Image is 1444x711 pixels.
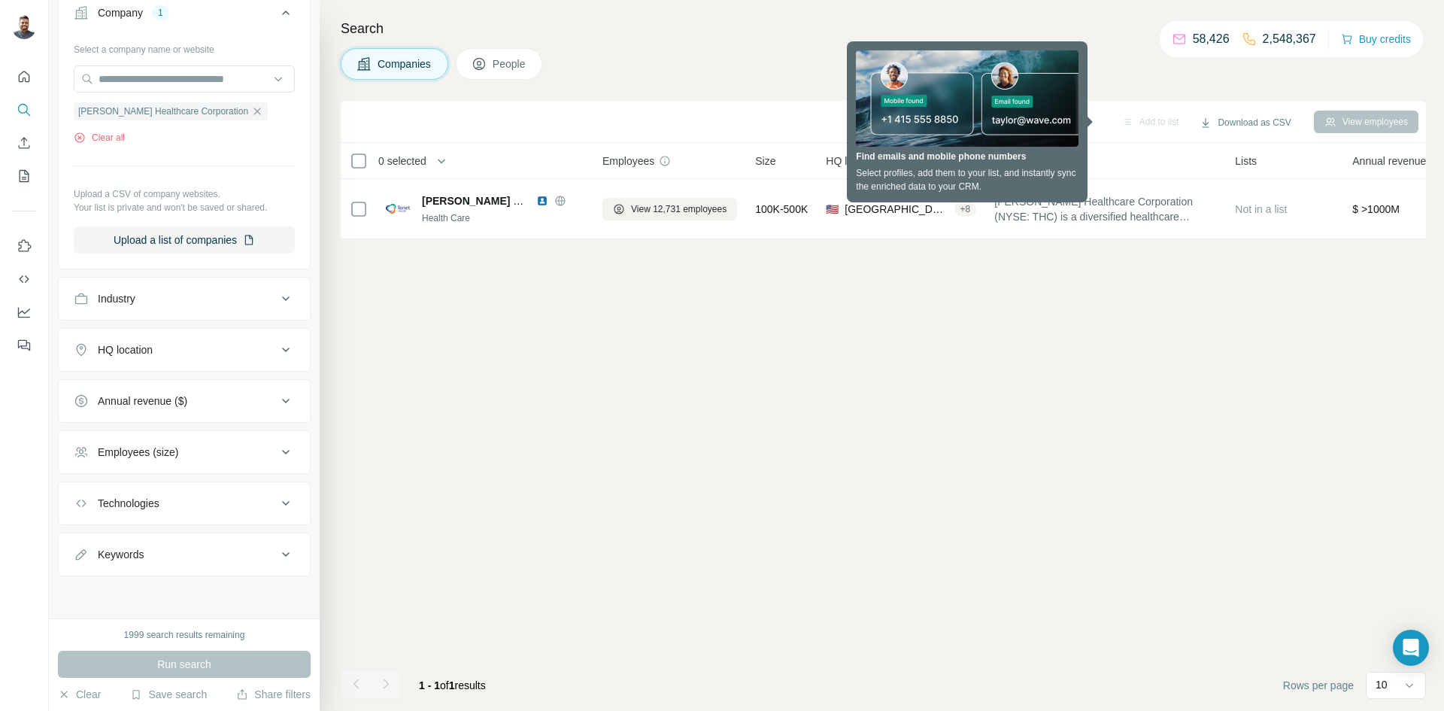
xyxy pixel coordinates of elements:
[1376,677,1388,692] p: 10
[12,299,36,326] button: Dashboard
[12,96,36,123] button: Search
[826,153,881,169] span: HQ location
[1352,153,1426,169] span: Annual revenue
[130,687,207,702] button: Save search
[59,434,310,470] button: Employees (size)
[1193,30,1230,48] p: 58,426
[74,201,295,214] p: Your list is private and won't be saved or shared.
[59,536,310,573] button: Keywords
[236,687,311,702] button: Share filters
[74,37,295,56] div: Select a company name or website
[124,628,245,642] div: 1999 search results remaining
[59,281,310,317] button: Industry
[419,679,440,691] span: 1 - 1
[378,153,426,169] span: 0 selected
[1263,30,1316,48] p: 2,548,367
[152,6,169,20] div: 1
[1235,203,1287,215] span: Not in a list
[59,383,310,419] button: Annual revenue ($)
[12,63,36,90] button: Quick start
[59,485,310,521] button: Technologies
[826,202,839,217] span: 🇺🇸
[59,332,310,368] button: HQ location
[1283,678,1354,693] span: Rows per page
[422,211,584,225] div: Health Care
[1235,153,1257,169] span: Lists
[74,131,125,144] button: Clear all
[755,202,808,217] span: 100K-500K
[1352,203,1400,215] span: $ >1000M
[98,547,144,562] div: Keywords
[631,202,727,216] span: View 12,731 employees
[449,679,455,691] span: 1
[12,129,36,156] button: Enrich CSV
[12,232,36,260] button: Use Surfe on LinkedIn
[1393,630,1429,666] div: Open Intercom Messenger
[74,187,295,201] p: Upload a CSV of company websites.
[341,18,1426,39] h4: Search
[994,153,1022,169] span: About
[493,56,527,71] span: People
[98,5,143,20] div: Company
[98,342,153,357] div: HQ location
[1341,29,1411,50] button: Buy credits
[386,204,410,214] img: Logo of Tenet Healthcare Corporation
[74,226,295,254] button: Upload a list of companies
[755,153,775,169] span: Size
[994,194,1217,224] span: [PERSON_NAME] Healthcare Corporation (NYSE: THC) is a diversified healthcare services company hea...
[378,56,432,71] span: Companies
[422,195,630,207] span: [PERSON_NAME] Healthcare Corporation
[602,153,654,169] span: Employees
[602,198,737,220] button: View 12,731 employees
[98,393,187,409] div: Annual revenue ($)
[12,15,36,39] img: Avatar
[12,332,36,359] button: Feedback
[419,679,486,691] span: results
[58,687,101,702] button: Clear
[954,202,977,216] div: + 8
[1189,111,1301,134] button: Download as CSV
[845,202,948,217] span: [GEOGRAPHIC_DATA], [US_STATE]
[12,163,36,190] button: My lists
[440,679,449,691] span: of
[98,445,178,460] div: Employees (size)
[98,496,159,511] div: Technologies
[78,105,248,118] span: [PERSON_NAME] Healthcare Corporation
[536,195,548,207] img: LinkedIn logo
[12,266,36,293] button: Use Surfe API
[98,291,135,306] div: Industry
